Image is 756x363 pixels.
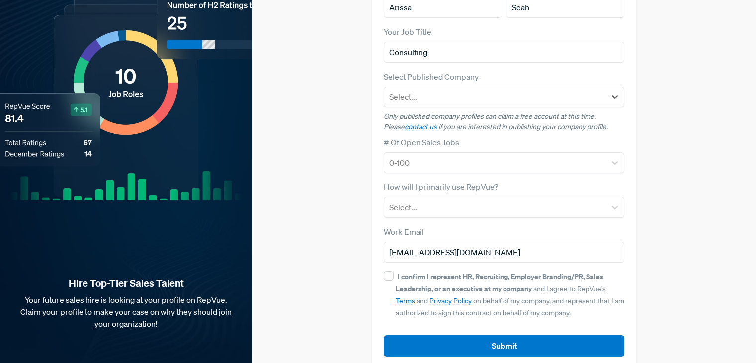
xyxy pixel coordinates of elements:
p: Only published company profiles can claim a free account at this time. Please if you are interest... [384,111,624,132]
a: Privacy Policy [429,296,472,305]
strong: Hire Top-Tier Sales Talent [16,277,236,290]
p: Your future sales hire is looking at your profile on RepVue. Claim your profile to make your case... [16,294,236,330]
a: contact us [405,122,437,131]
strong: I confirm I represent HR, Recruiting, Employer Branding/PR, Sales Leadership, or an executive at ... [396,272,603,293]
input: Title [384,42,624,63]
label: Your Job Title [384,26,431,38]
button: Submit [384,335,624,357]
label: How will I primarily use RepVue? [384,181,498,193]
label: Work Email [384,226,424,238]
input: Email [384,242,624,263]
label: Select Published Company [384,71,479,83]
a: Terms [396,296,415,305]
label: # Of Open Sales Jobs [384,136,459,148]
span: and I agree to RepVue’s and on behalf of my company, and represent that I am authorized to sign t... [396,272,624,317]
